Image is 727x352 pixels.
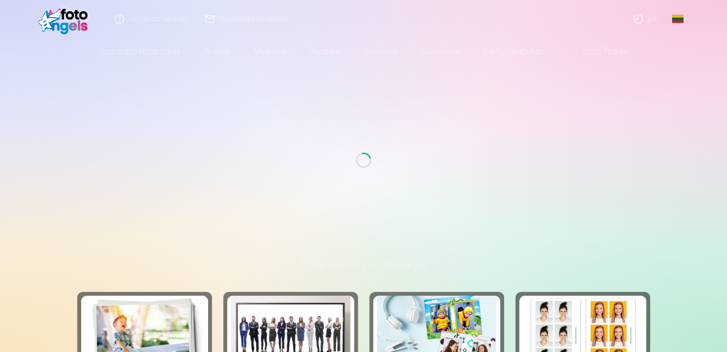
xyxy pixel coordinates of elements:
a: Kalendoriai [410,38,472,65]
a: Raktų pakabukas [472,38,555,65]
a: Rinkiniai [192,38,242,65]
a: Puodeliai [298,38,352,65]
a: Visos prekės [555,38,639,65]
a: Magnetai [242,38,298,65]
a: Spausdinti nuotraukas [88,38,192,65]
a: Suvenyrai [352,38,410,65]
img: /fa2 [38,4,93,34]
h3: Spausdinti nuotraukas [85,256,643,273]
